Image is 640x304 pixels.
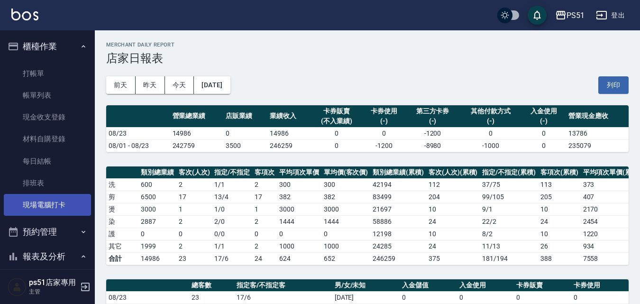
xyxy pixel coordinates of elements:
[170,139,224,152] td: 242759
[332,291,400,304] td: [DATE]
[364,106,403,116] div: 卡券使用
[106,228,138,240] td: 護
[524,106,564,116] div: 入金使用
[370,203,426,215] td: 21697
[4,194,91,216] a: 現場電腦打卡
[106,252,138,265] td: 合計
[252,252,277,265] td: 24
[267,127,311,139] td: 14986
[538,215,581,228] td: 24
[212,215,252,228] td: 2 / 0
[138,228,176,240] td: 0
[136,76,165,94] button: 昨天
[252,166,277,179] th: 客項次
[106,178,138,191] td: 洗
[277,215,321,228] td: 1444
[8,277,27,296] img: Person
[462,106,520,116] div: 其他付款方式
[277,178,321,191] td: 300
[566,139,629,152] td: 235079
[176,228,212,240] td: 0
[106,127,170,139] td: 08/23
[538,166,581,179] th: 客項次(累積)
[370,166,426,179] th: 類別總業績(累積)
[457,291,514,304] td: 0
[321,203,371,215] td: 3000
[314,106,360,116] div: 卡券販賣
[176,166,212,179] th: 客次(人次)
[480,178,538,191] td: 37 / 75
[426,252,480,265] td: 375
[370,178,426,191] td: 42194
[138,191,176,203] td: 6500
[277,228,321,240] td: 0
[212,178,252,191] td: 1 / 1
[234,279,332,292] th: 指定客/不指定客
[566,127,629,139] td: 13786
[462,116,520,126] div: (-)
[426,178,480,191] td: 112
[321,252,371,265] td: 652
[223,139,267,152] td: 3500
[408,106,457,116] div: 第三方卡券
[364,116,403,126] div: (-)
[592,7,629,24] button: 登出
[459,139,522,152] td: -1000
[277,166,321,179] th: 平均項次單價
[524,116,564,126] div: (-)
[165,76,194,94] button: 今天
[321,178,371,191] td: 300
[400,291,457,304] td: 0
[538,240,581,252] td: 26
[138,215,176,228] td: 2887
[106,203,138,215] td: 燙
[267,105,311,128] th: 業績收入
[480,215,538,228] td: 22 / 2
[277,203,321,215] td: 3000
[4,106,91,128] a: 現金收支登錄
[106,42,629,48] h2: Merchant Daily Report
[426,203,480,215] td: 10
[426,215,480,228] td: 24
[522,127,566,139] td: 0
[29,287,77,296] p: 主管
[400,279,457,292] th: 入金儲值
[277,191,321,203] td: 382
[277,252,321,265] td: 624
[567,9,585,21] div: PS51
[189,279,234,292] th: 總客數
[528,6,547,25] button: save
[106,139,170,152] td: 08/01 - 08/23
[106,191,138,203] td: 剪
[4,34,91,59] button: 櫃檯作業
[176,252,212,265] td: 23
[29,278,77,287] h5: ps51店家專用
[311,139,362,152] td: 0
[106,105,629,152] table: a dense table
[11,9,38,20] img: Logo
[426,240,480,252] td: 24
[4,244,91,269] button: 報表及分析
[106,215,138,228] td: 染
[311,127,362,139] td: 0
[176,215,212,228] td: 2
[176,203,212,215] td: 1
[598,76,629,94] button: 列印
[252,178,277,191] td: 2
[138,178,176,191] td: 600
[571,279,629,292] th: 卡券使用
[223,105,267,128] th: 店販業績
[252,215,277,228] td: 2
[252,203,277,215] td: 1
[4,172,91,194] a: 排班表
[480,252,538,265] td: 181/194
[212,166,252,179] th: 指定/不指定
[370,191,426,203] td: 83499
[457,279,514,292] th: 入金使用
[362,127,406,139] td: 0
[514,279,571,292] th: 卡券販賣
[459,127,522,139] td: 0
[480,191,538,203] td: 99 / 105
[4,63,91,84] a: 打帳單
[321,240,371,252] td: 1000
